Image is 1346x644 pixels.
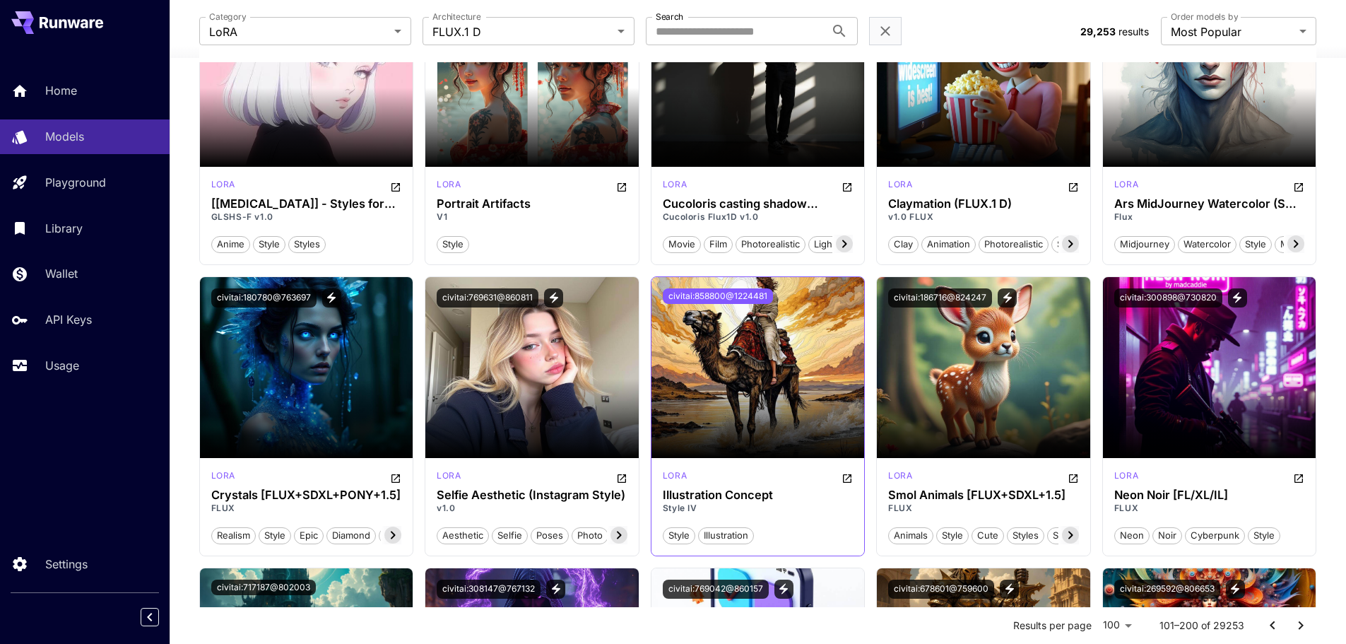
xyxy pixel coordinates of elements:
p: Flux [1114,211,1305,223]
span: style [937,529,968,543]
button: aesthetic [437,526,489,544]
button: selfie [492,526,528,544]
button: illustration [698,526,754,544]
p: lora [888,469,912,482]
span: 29,253 [1080,25,1116,37]
span: smol face [1048,529,1103,543]
p: v1.0 [437,502,627,515]
p: 101–200 of 29253 [1159,619,1244,633]
p: Library [45,220,83,237]
span: LoRA [209,23,389,40]
button: style [437,235,469,253]
span: epic [295,529,323,543]
p: GLSHS-F v1.0 [211,211,402,223]
button: Open in CivitAI [390,469,401,486]
button: epic [294,526,324,544]
span: style [663,529,695,543]
h3: Crystals [FLUX+SDXL+PONY+1.5] [211,488,402,502]
div: FLUX.1 D [437,178,461,195]
span: animation [922,238,975,252]
p: Wallet [45,265,78,282]
button: civitai:717187@802003 [211,580,316,595]
button: civitai:678601@759600 [888,580,994,599]
h3: Claymation (FLUX.1 D) [888,197,1079,211]
div: FLUX.1 D [888,469,912,486]
p: FLUX [1114,502,1305,515]
p: API Keys [45,311,92,328]
span: style [1248,529,1280,543]
h3: Selfie Aesthetic (Instagram Style) [437,488,627,502]
div: Collapse sidebar [151,604,170,630]
button: crystal [379,526,420,544]
div: FLUX.1 D [437,469,461,486]
button: styles [288,235,326,253]
div: FLUX.1 D [663,178,687,195]
button: movie [663,235,701,253]
h3: Smol Animals [FLUX+SDXL+1.5] [888,488,1079,502]
div: Ars MidJourney Watercolor (SD 1.5, SDXL, Pony, Flux) [1114,197,1305,211]
span: movie [663,238,700,252]
button: civitai:858800@1224481 [663,288,773,304]
button: View trigger words [774,580,793,599]
span: styles [289,238,325,252]
p: Models [45,128,84,145]
label: Category [209,11,247,23]
span: lighting [809,238,854,252]
h3: Neon Noir [FL/XL/IL] [1114,488,1305,502]
span: style [437,238,468,252]
div: 100 [1097,615,1137,636]
button: civitai:186716@824247 [888,288,992,308]
span: aesthetic [437,529,488,543]
div: FLUX.1 D [663,469,687,486]
span: photorealistic [736,238,805,252]
button: View trigger words [1228,288,1247,308]
p: Style IV [663,502,854,515]
span: photo [572,529,608,543]
span: illustration [699,529,753,543]
label: Architecture [432,11,480,23]
button: style [259,526,291,544]
span: cute [972,529,1003,543]
p: lora [1114,469,1138,482]
button: Go to previous page [1258,611,1287,640]
span: style [259,529,290,543]
span: poses [531,529,568,543]
span: photorealistic [979,238,1048,252]
p: FLUX [888,502,1079,515]
p: lora [888,178,912,191]
button: clay [888,235,919,253]
h3: [[MEDICAL_DATA]] - Styles for FLUX [211,197,402,211]
p: Home [45,82,77,99]
span: film [704,238,732,252]
p: lora [663,469,687,482]
button: style [1051,235,1084,253]
button: film [704,235,733,253]
button: View trigger words [544,288,563,308]
button: Open in CivitAI [616,178,627,195]
button: photo [572,526,608,544]
p: V1 [437,211,627,223]
button: styles [1007,526,1044,544]
button: watercolor [1178,235,1236,253]
label: Search [656,11,683,23]
p: lora [663,178,687,191]
button: style [253,235,285,253]
button: noir [1152,526,1182,544]
p: Playground [45,174,106,191]
div: Illustration Concept [663,488,854,502]
button: diamond [326,526,376,544]
button: smol face [1047,526,1104,544]
div: FLUX.1 D [211,469,235,486]
label: Order models by [1171,11,1238,23]
button: Go to next page [1287,611,1315,640]
span: noir [1153,529,1181,543]
span: neon [1115,529,1149,543]
h3: Portrait Artifacts [437,197,627,211]
button: View trigger words [322,288,341,308]
p: Cucoloris Flux1D v1.0 [663,211,854,223]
